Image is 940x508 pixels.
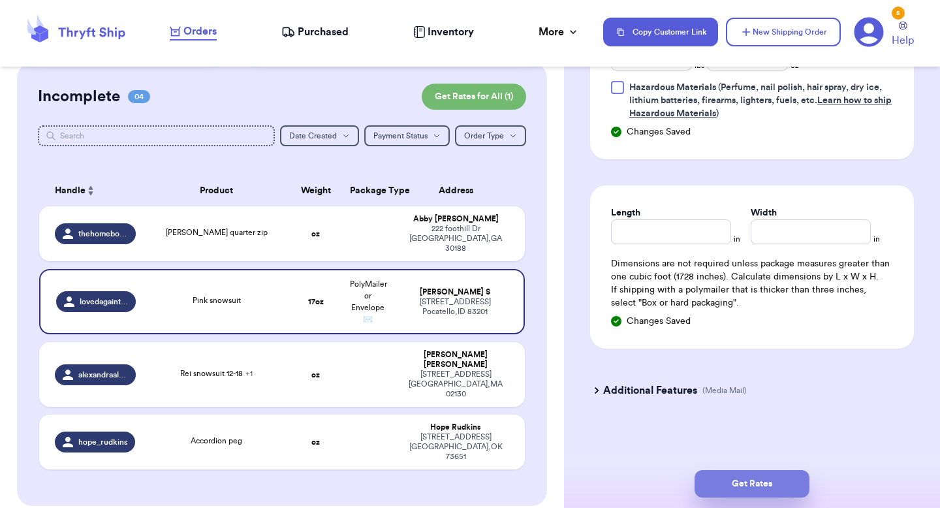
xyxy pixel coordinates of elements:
button: Copy Customer Link [603,18,718,46]
strong: oz [311,371,320,379]
span: Orders [183,24,217,39]
a: Purchased [281,24,349,40]
input: Search [38,125,275,146]
span: (Perfume, nail polish, hair spray, dry ice, lithium batteries, firearms, lighters, fuels, etc. ) [629,83,892,118]
h3: Additional Features [603,383,697,398]
button: Get Rates [695,470,809,498]
p: (Media Mail) [702,385,747,396]
a: 5 [854,17,884,47]
button: Order Type [455,125,526,146]
span: Payment Status [373,132,428,140]
span: [PERSON_NAME] quarter zip [166,229,268,236]
span: hope_rudkins [78,437,127,447]
h2: Incomplete [38,86,120,107]
span: PolyMailer or Envelope ✉️ [350,280,387,323]
div: Abby [PERSON_NAME] [402,214,509,224]
button: New Shipping Order [726,18,841,46]
div: [STREET_ADDRESS] [GEOGRAPHIC_DATA] , MA 02130 [402,370,509,399]
div: More [539,24,580,40]
button: Payment Status [364,125,450,146]
th: Weight [290,175,342,206]
span: + 1 [245,370,253,377]
div: 5 [892,7,905,20]
strong: oz [311,230,320,238]
a: Orders [170,24,217,40]
a: Help [892,22,914,48]
div: [STREET_ADDRESS] [GEOGRAPHIC_DATA] , OK 73651 [402,432,509,462]
span: Rei snowsuit 12-18 [180,370,253,377]
a: Inventory [413,24,474,40]
th: Address [394,175,525,206]
span: Order Type [464,132,504,140]
span: lovedagainthryt [80,296,128,307]
span: Help [892,33,914,48]
span: Date Created [289,132,337,140]
button: Sort ascending [86,183,96,198]
span: Inventory [428,24,474,40]
span: in [734,234,740,244]
strong: 17 oz [308,298,324,306]
span: Purchased [298,24,349,40]
button: Get Rates for All (1) [422,84,526,110]
div: 222 foothill Dr [GEOGRAPHIC_DATA] , GA 30188 [402,224,509,253]
span: Pink snowsuit [193,296,241,304]
span: in [873,234,880,244]
span: Handle [55,184,86,198]
strong: oz [311,438,320,446]
button: Date Created [280,125,359,146]
span: alexandraaluna [78,370,128,380]
span: 04 [128,90,150,103]
div: Dimensions are not required unless package measures greater than one cubic foot (1728 inches). Ca... [611,257,893,310]
div: [STREET_ADDRESS] Pocatello , ID 83201 [402,297,508,317]
span: thehomebodybookshelf [78,229,128,239]
div: [PERSON_NAME] [PERSON_NAME] [402,350,509,370]
th: Product [144,175,290,206]
span: Changes Saved [627,125,691,138]
th: Package Type [342,175,394,206]
span: Changes Saved [627,315,691,328]
label: Width [751,206,777,219]
span: Accordion peg [191,437,242,445]
span: Hazardous Materials [629,83,716,92]
div: Hope Rudkins [402,422,509,432]
label: Length [611,206,640,219]
p: If shipping with a polymailer that is thicker than three inches, select "Box or hard packaging". [611,283,893,310]
div: [PERSON_NAME] S [402,287,508,297]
